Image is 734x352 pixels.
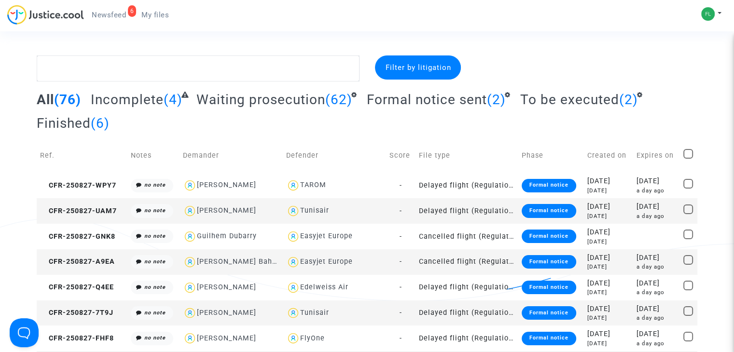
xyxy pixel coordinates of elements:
[399,181,402,190] span: -
[636,202,676,212] div: [DATE]
[520,92,619,108] span: To be executed
[183,230,197,244] img: icon-user.svg
[37,92,54,108] span: All
[127,138,180,173] td: Notes
[144,258,166,265] i: no note
[633,138,679,173] td: Expires on
[40,334,114,342] span: CFR-250827-FHF8
[300,181,326,189] div: TAROM
[415,249,518,275] td: Cancelled flight (Regulation EC 261/2004)
[522,281,576,294] div: Formal notice
[40,309,113,317] span: CFR-250827-7T9J
[636,339,676,348] div: a day ago
[587,263,629,271] div: [DATE]
[54,92,81,108] span: (76)
[587,227,629,238] div: [DATE]
[522,306,576,320] div: Formal notice
[584,138,633,173] td: Created on
[144,310,166,316] i: no note
[399,283,402,291] span: -
[399,232,402,241] span: -
[587,202,629,212] div: [DATE]
[300,257,353,266] div: Easyjet Europe
[636,253,676,263] div: [DATE]
[197,309,256,317] div: [PERSON_NAME]
[40,283,114,291] span: CFR-250827-Q4EE
[415,198,518,224] td: Delayed flight (Regulation EC 261/2004)
[283,138,386,173] td: Defender
[180,138,283,173] td: Demander
[636,278,676,289] div: [DATE]
[399,334,402,342] span: -
[197,181,256,189] div: [PERSON_NAME]
[40,257,115,266] span: CFR-250827-A9EA
[636,314,676,322] div: a day ago
[701,7,715,21] img: 27626d57a3ba4a5b969f53e3f2c8e71c
[144,284,166,290] i: no note
[7,5,84,25] img: jc-logo.svg
[40,232,115,241] span: CFR-250827-GNK8
[10,318,39,347] iframe: Help Scout Beacon - Open
[197,334,256,342] div: [PERSON_NAME]
[522,230,576,243] div: Formal notice
[197,257,295,266] div: [PERSON_NAME] Bah Diallo
[386,138,415,173] td: Score
[487,92,506,108] span: (2)
[92,11,126,19] span: Newsfeed
[144,233,166,239] i: no note
[522,179,576,192] div: Formal notice
[183,331,197,345] img: icon-user.svg
[183,178,197,192] img: icon-user.svg
[399,207,402,215] span: -
[300,283,348,291] div: Edelweiss Air
[399,309,402,317] span: -
[144,182,166,188] i: no note
[286,331,300,345] img: icon-user.svg
[587,329,629,339] div: [DATE]
[587,187,629,195] div: [DATE]
[518,138,584,173] td: Phase
[300,206,329,215] div: Tunisair
[183,281,197,295] img: icon-user.svg
[286,281,300,295] img: icon-user.svg
[300,309,329,317] div: Tunisair
[415,325,518,351] td: Delayed flight (Regulation EC 261/2004)
[619,92,637,108] span: (2)
[385,63,451,72] span: Filter by litigation
[587,212,629,220] div: [DATE]
[196,92,325,108] span: Waiting prosecution
[587,278,629,289] div: [DATE]
[636,304,676,314] div: [DATE]
[587,253,629,263] div: [DATE]
[587,238,629,246] div: [DATE]
[636,288,676,297] div: a day ago
[300,334,325,342] div: FlyOne
[37,138,127,173] td: Ref.
[286,178,300,192] img: icon-user.svg
[522,332,576,345] div: Formal notice
[587,339,629,348] div: [DATE]
[128,5,137,17] div: 6
[84,8,134,22] a: 6Newsfeed
[636,329,676,339] div: [DATE]
[40,181,116,190] span: CFR-250827-WPY7
[522,255,576,269] div: Formal notice
[286,204,300,218] img: icon-user.svg
[636,263,676,271] div: a day ago
[522,204,576,217] div: Formal notice
[636,187,676,195] div: a day ago
[636,212,676,220] div: a day ago
[587,314,629,322] div: [DATE]
[286,255,300,269] img: icon-user.svg
[134,8,177,22] a: My files
[40,207,117,215] span: CFR-250827-UAM7
[197,283,256,291] div: [PERSON_NAME]
[300,232,353,240] div: Easyjet Europe
[415,173,518,198] td: Delayed flight (Regulation EC 261/2004)
[415,138,518,173] td: File type
[325,92,352,108] span: (62)
[636,176,676,187] div: [DATE]
[91,115,110,131] span: (6)
[415,224,518,249] td: Cancelled flight (Regulation EC 261/2004)
[286,230,300,244] img: icon-user.svg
